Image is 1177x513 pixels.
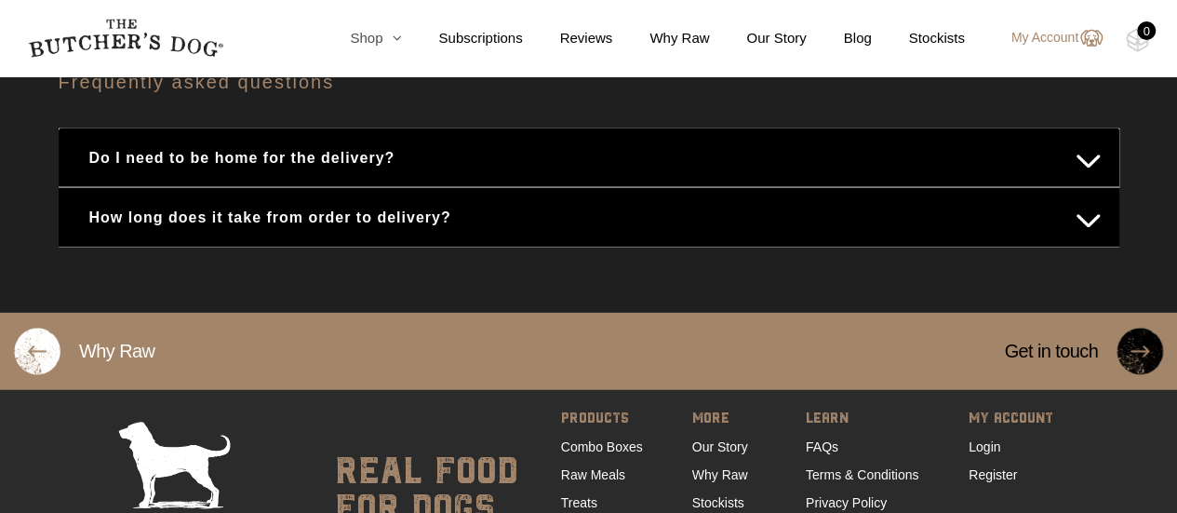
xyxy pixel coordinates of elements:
[1126,28,1149,52] img: TBD_Cart-Empty.png
[806,439,838,454] a: FAQs
[692,467,748,482] a: Why Raw
[612,28,709,49] a: Why Raw
[401,28,522,49] a: Subscriptions
[806,407,919,433] span: LEARN
[77,199,1101,236] button: How long does it take from order to delivery?
[561,495,597,510] a: Treats
[60,313,173,390] h5: Why Raw
[872,28,965,49] a: Stockists
[806,495,887,510] a: Privacy Policy
[561,439,643,454] a: Combo Boxes
[692,407,756,433] span: MORE
[523,28,613,49] a: Reviews
[561,467,625,482] a: Raw Meals
[969,407,1053,433] span: MY ACCOUNT
[969,439,1000,454] a: Login
[993,27,1103,49] a: My Account
[14,328,60,375] img: TBD_Button_Gold_new-white.png
[985,313,1117,390] h5: Get in touch
[806,467,918,482] a: Terms & Conditions
[807,28,872,49] a: Blog
[1137,21,1156,40] div: 0
[969,467,1017,482] a: Register
[313,28,401,49] a: Shop
[561,407,643,433] span: PRODUCTS
[709,28,806,49] a: Our Story
[1117,328,1163,375] img: TBD_Button_Black_100-new-black.png
[59,73,1119,91] h4: Frequently asked questions
[692,439,748,454] a: Our Story
[77,140,1101,176] button: Do I need to be home for the delivery?
[692,495,744,510] a: Stockists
